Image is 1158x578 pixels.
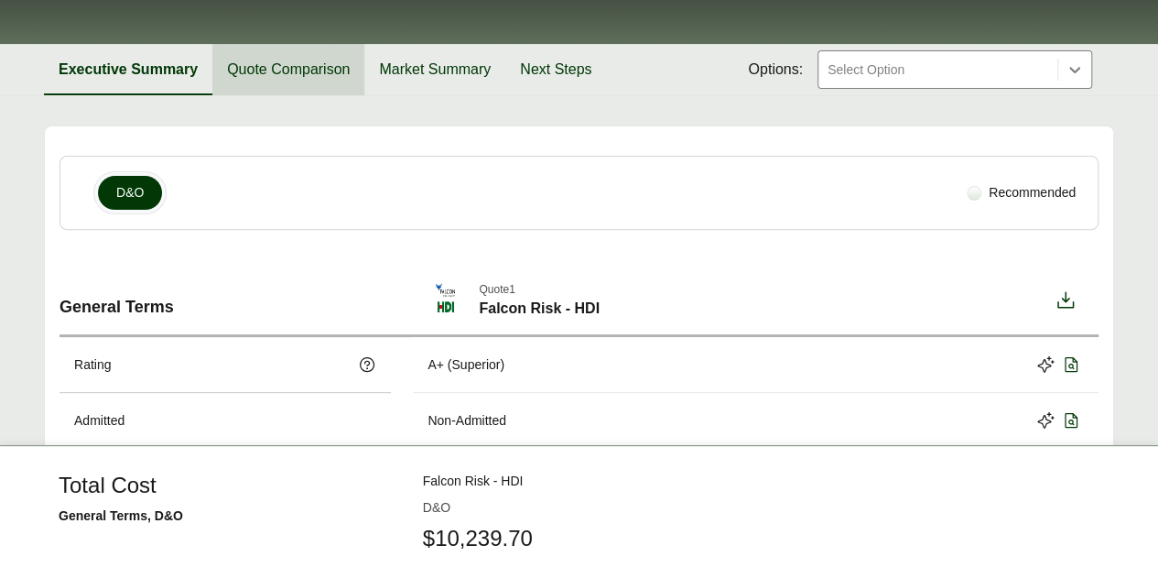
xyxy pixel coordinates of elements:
button: Quote Comparison [212,44,364,95]
div: Recommended [959,176,1083,210]
div: A+ (Superior) [427,355,504,375]
div: $1,000,000 [427,523,492,542]
img: Falcon Risk - HDI-Logo [427,281,464,318]
span: Quote 1 [479,281,600,298]
p: Rating [74,355,111,375]
button: D&O [98,176,162,210]
button: Next Steps [505,44,606,95]
span: Options: [748,59,803,81]
span: D&O [116,183,144,202]
button: Download option [1047,281,1084,320]
div: $10,239.7 [427,467,484,486]
p: Total Cost [74,467,131,486]
span: Falcon Risk - HDI [479,298,600,320]
div: Non-Admitted [427,411,506,431]
p: Admitted [74,411,124,431]
button: Executive Summary [44,44,212,95]
p: Maximum Policy Aggregate Limit [74,523,260,542]
div: General Terms [60,267,391,334]
button: Market Summary [364,44,505,95]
